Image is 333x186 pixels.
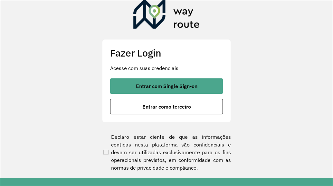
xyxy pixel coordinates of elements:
[136,84,197,89] span: Entrar com Single Sign-on
[110,78,223,94] button: button
[102,133,231,172] label: Declaro estar ciente de que as informações contidas nesta plataforma são confidenciais e devem se...
[142,104,191,109] span: Entrar como terceiro
[133,0,200,31] img: Roteirizador AmbevTech
[110,47,223,59] h2: Fazer Login
[110,99,223,114] button: button
[110,64,223,72] p: Acesse com suas credenciais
